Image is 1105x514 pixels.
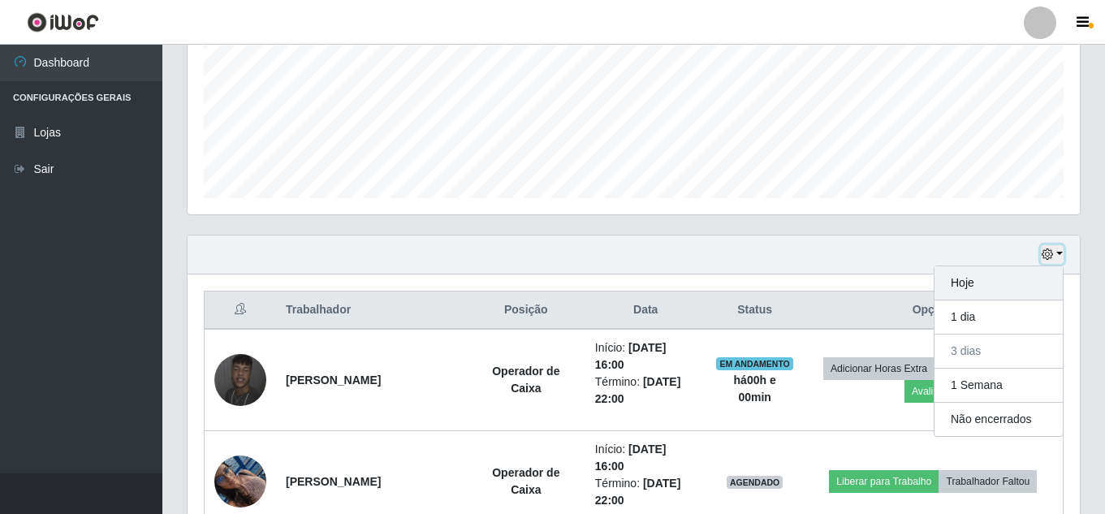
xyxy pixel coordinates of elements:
button: Não encerrados [935,403,1063,436]
span: AGENDADO [727,476,783,489]
span: EM ANDAMENTO [716,357,793,370]
th: Data [585,292,706,330]
th: Status [706,292,804,330]
button: Liberar para Trabalho [829,470,939,493]
li: Término: [595,475,697,509]
li: Início: [595,339,697,374]
button: Avaliação [904,380,962,403]
button: 1 Semana [935,369,1063,403]
strong: Operador de Caixa [492,365,559,395]
button: Adicionar Horas Extra [823,357,935,380]
strong: Operador de Caixa [492,466,559,496]
button: Trabalhador Faltou [939,470,1037,493]
th: Posição [467,292,585,330]
img: 1670169411553.jpeg [214,354,266,406]
button: 3 dias [935,335,1063,369]
th: Opções [804,292,1064,330]
button: Hoje [935,266,1063,300]
strong: [PERSON_NAME] [286,374,381,387]
th: Trabalhador [276,292,467,330]
img: CoreUI Logo [27,12,99,32]
li: Início: [595,441,697,475]
time: [DATE] 16:00 [595,341,667,371]
button: 1 dia [935,300,1063,335]
time: [DATE] 16:00 [595,443,667,473]
strong: há 00 h e 00 min [734,374,776,404]
li: Término: [595,374,697,408]
strong: [PERSON_NAME] [286,475,381,488]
